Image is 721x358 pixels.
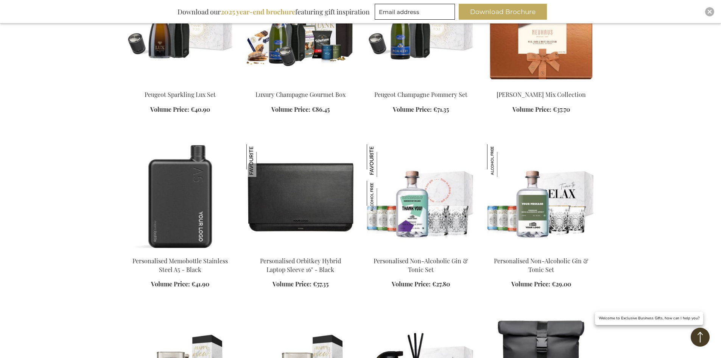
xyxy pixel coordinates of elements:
span: €71.35 [433,105,449,113]
span: Volume Price: [150,105,189,113]
img: Personalised Non-Alcoholic Gin & Tonic Set [487,144,595,250]
a: Volume Price: €29.00 [511,280,571,289]
a: Neuhaus Mix Collection [487,81,595,88]
span: Volume Price: [393,105,432,113]
a: Luxury Champagne Gourmet Box [255,91,346,98]
img: Close [707,9,712,14]
span: Volume Price: [151,280,190,288]
button: Download Brochure [459,4,547,20]
a: Personalised Non-Alcoholic Gin & Tonic Set Personalised Non-Alcoholic Gin & Tonic Set Personalise... [367,247,475,255]
a: Volume Price: €37.70 [512,105,570,114]
span: €37.70 [553,105,570,113]
a: Volume Price: €27.80 [392,280,450,289]
img: Personalised Non-Alcoholic Gin & Tonic Set [487,144,520,177]
div: Download our featuring gift inspiration [174,4,373,20]
span: Volume Price: [273,280,311,288]
img: Personalised Non-Alcoholic Gin & Tonic Set [367,144,475,250]
img: Personalised Non-Alcoholic Gin & Tonic Set [367,144,399,177]
a: Personalised Orbitkey Hybrid Laptop Sleeve 16" - Black Personalised Orbitkey Hybrid Laptop Sleeve... [246,247,355,255]
img: Personalised Non-Alcoholic Gin & Tonic Set [367,181,399,213]
img: Personalised Memobottle Stainless Steel A5 - Black [126,144,234,250]
a: Volume Price: €71.35 [393,105,449,114]
a: Personalised Non-Alcoholic Gin & Tonic Set [494,257,588,274]
span: Volume Price: [392,280,431,288]
a: [PERSON_NAME] Mix Collection [497,91,586,98]
a: Personalised Non-Alcoholic Gin & Tonic Set [374,257,468,274]
a: Personalised Memobottle Stainless Steel A5 - Black [126,247,234,255]
a: Personalised Memobottle Stainless Steel A5 - Black [132,257,228,274]
a: Peugeot Sparkling Lux Set [145,91,216,98]
span: €86.45 [312,105,330,113]
a: Volume Price: €40.90 [150,105,210,114]
img: Personalised Orbitkey Hybrid Laptop Sleeve 16" - Black [246,144,279,177]
span: €41.90 [192,280,209,288]
img: Personalised Orbitkey Hybrid Laptop Sleeve 16" - Black [246,144,355,250]
form: marketing offers and promotions [375,4,457,22]
a: Personalised Orbitkey Hybrid Laptop Sleeve 16" - Black [260,257,341,274]
a: Peugeot Champagne Pommery Set Peugeot Champagne Pommery Set [367,81,475,88]
div: Close [705,7,714,16]
b: 2025 year-end brochure [221,7,295,16]
a: Peugeot Champagne Pommery Set [374,91,467,98]
span: €29.00 [552,280,571,288]
span: €40.90 [191,105,210,113]
a: Volume Price: €41.90 [151,280,209,289]
a: EB-PKT-PEUG-CHAM-LUX Peugeot Sparkling Lux Set [126,81,234,88]
span: €27.80 [432,280,450,288]
input: Email address [375,4,455,20]
span: Volume Price: [512,105,551,113]
a: Volume Price: €57.35 [273,280,329,289]
a: Volume Price: €86.45 [271,105,330,114]
span: €57.35 [313,280,329,288]
span: Volume Price: [511,280,550,288]
a: Personalised Non-Alcoholic Gin & Tonic Set Personalised Non-Alcoholic Gin & Tonic Set [487,247,595,255]
a: Luxury Champagne Gourmet Box [246,81,355,88]
span: Volume Price: [271,105,310,113]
